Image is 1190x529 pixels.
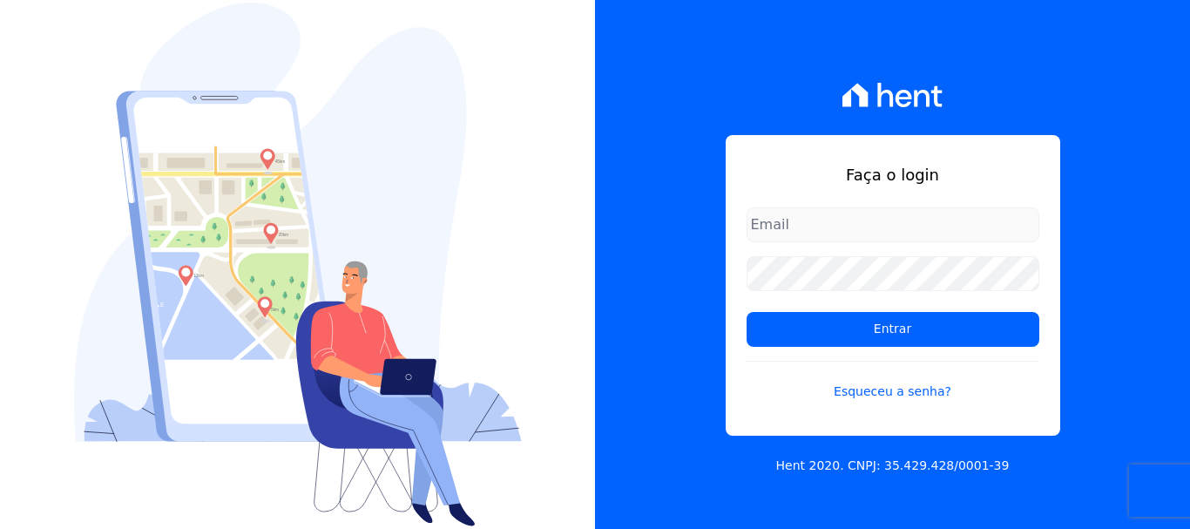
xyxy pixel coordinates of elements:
[747,163,1039,187] h1: Faça o login
[747,312,1039,347] input: Entrar
[74,3,522,526] img: Login
[747,207,1039,242] input: Email
[747,361,1039,401] a: Esqueceu a senha?
[776,457,1010,475] p: Hent 2020. CNPJ: 35.429.428/0001-39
